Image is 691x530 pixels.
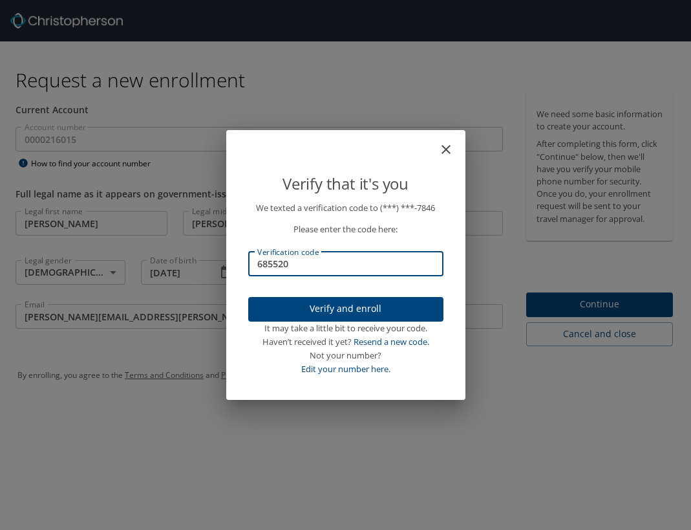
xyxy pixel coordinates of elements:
[248,223,443,236] p: Please enter the code here:
[354,336,429,348] a: Resend a new code.
[248,297,443,322] button: Verify and enroll
[301,363,390,375] a: Edit your number here.
[248,322,443,335] div: It may take a little bit to receive your code.
[248,201,443,215] p: We texted a verification code to (***) ***- 7846
[248,335,443,349] div: Haven’t received it yet?
[248,171,443,196] p: Verify that it's you
[259,301,433,317] span: Verify and enroll
[445,135,460,151] button: close
[248,349,443,362] div: Not your number?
